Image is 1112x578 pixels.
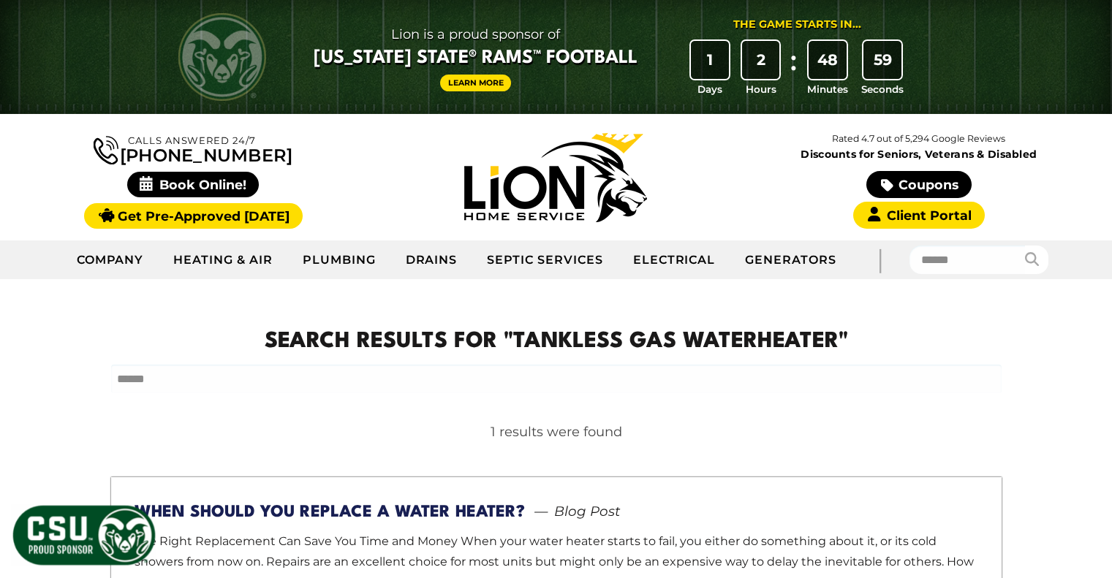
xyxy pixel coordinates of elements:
[111,326,1002,359] h1: Search Results for "tankless gas waterheater"
[807,82,848,96] span: Minutes
[742,41,780,79] div: 2
[178,13,266,101] img: CSU Rams logo
[314,46,638,71] span: [US_STATE] State® Rams™ Football
[464,133,647,222] img: Lion Home Service
[314,23,638,46] span: Lion is a proud sponsor of
[619,242,731,278] a: Electrical
[741,149,1097,159] span: Discounts for Seniors, Veterans & Disabled
[94,133,292,164] a: [PHONE_NUMBER]
[746,82,776,96] span: Hours
[135,504,525,520] a: When Should You Replace A Water Heater?
[127,172,260,197] span: Book Online!
[738,131,1100,147] p: Rated 4.7 out of 5,294 Google Reviews
[861,82,904,96] span: Seconds
[159,242,287,278] a: Heating & Air
[391,242,473,278] a: Drains
[853,202,985,229] a: Client Portal
[809,41,847,79] div: 48
[84,203,303,229] a: Get Pre-Approved [DATE]
[472,242,618,278] a: Septic Services
[691,41,729,79] div: 1
[62,242,159,278] a: Company
[730,242,851,278] a: Generators
[11,503,157,567] img: CSU Sponsor Badge
[863,41,901,79] div: 59
[786,41,801,97] div: :
[288,242,391,278] a: Plumbing
[851,240,909,279] div: |
[866,171,972,198] a: Coupons
[111,422,1002,442] div: 1 results were found
[697,82,722,96] span: Days
[528,501,620,522] span: Blog Post
[733,17,861,33] div: The Game Starts in...
[440,75,512,91] a: Learn More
